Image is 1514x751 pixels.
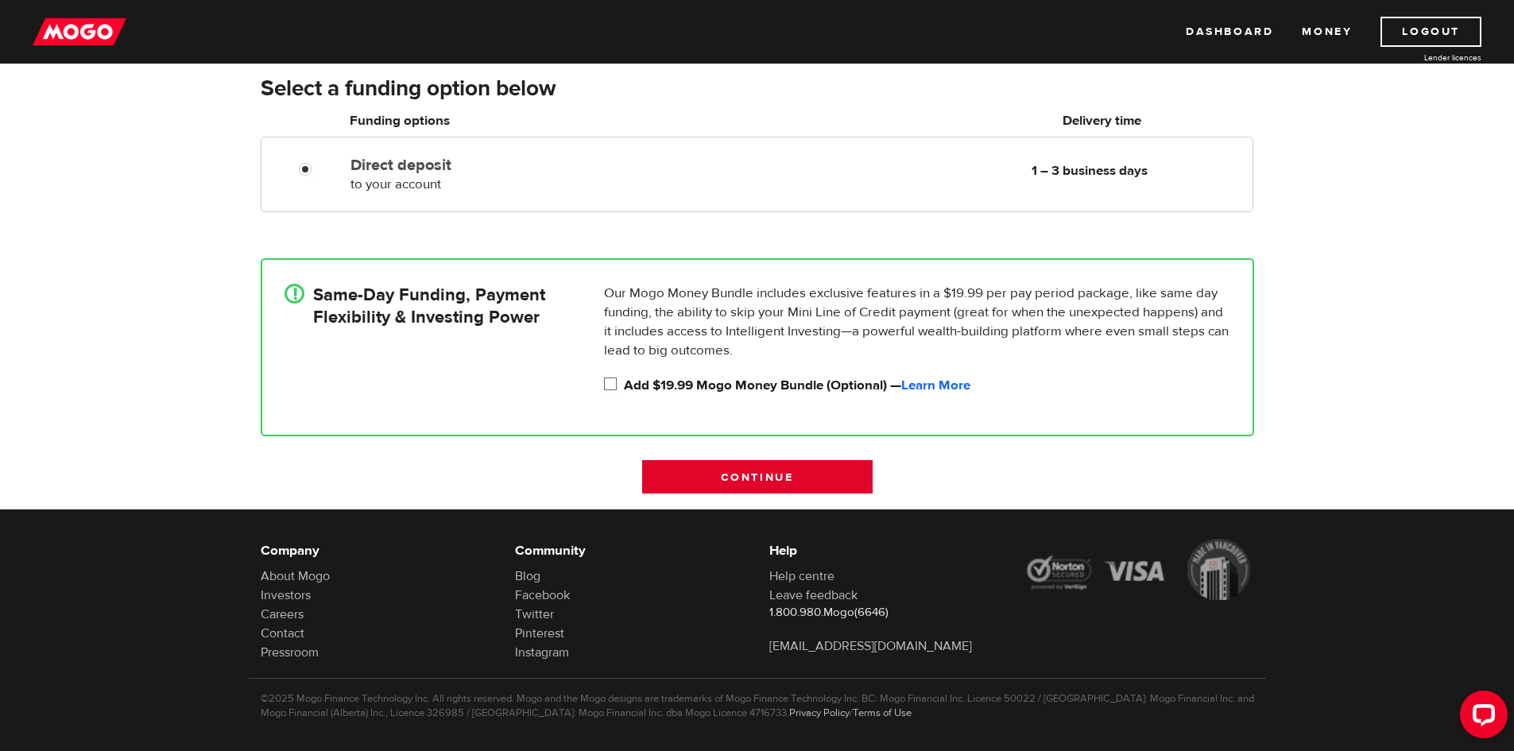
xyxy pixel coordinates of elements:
[261,76,1254,102] h3: Select a funding option below
[604,284,1230,360] p: Our Mogo Money Bundle includes exclusive features in a $19.99 per pay period package, like same d...
[515,606,554,622] a: Twitter
[1186,17,1273,47] a: Dashboard
[515,625,564,641] a: Pinterest
[1302,17,1352,47] a: Money
[957,111,1248,130] h6: Delivery time
[261,568,330,584] a: About Mogo
[313,284,545,328] h4: Same-Day Funding, Payment Flexibility & Investing Power
[285,284,304,304] div: !
[261,691,1254,720] p: ©2025 Mogo Finance Technology Inc. All rights reserved. Mogo and the Mogo designs are trademarks ...
[789,706,850,719] a: Privacy Policy
[515,568,540,584] a: Blog
[769,587,858,603] a: Leave feedback
[1380,17,1481,47] a: Logout
[1362,52,1481,64] a: Lender licences
[261,587,311,603] a: Investors
[515,541,745,560] h6: Community
[350,176,441,193] span: to your account
[624,376,1230,395] label: Add $19.99 Mogo Money Bundle (Optional) —
[1447,684,1514,751] iframe: LiveChat chat widget
[901,377,970,394] a: Learn More
[1032,162,1148,180] b: 1 – 3 business days
[515,587,570,603] a: Facebook
[261,645,319,660] a: Pressroom
[515,645,569,660] a: Instagram
[853,706,912,719] a: Terms of Use
[1024,539,1254,601] img: legal-icons-92a2ffecb4d32d839781d1b4e4802d7b.png
[350,111,716,130] h6: Funding options
[350,156,716,175] label: Direct deposit
[769,605,1000,621] p: 1.800.980.Mogo(6646)
[261,606,304,622] a: Careers
[33,17,126,47] img: mogo_logo-11ee424be714fa7cbb0f0f49df9e16ec.png
[604,376,624,396] input: Add $19.99 Mogo Money Bundle (Optional) &mdash; <a id="loan_application_mini_bundle_learn_more" h...
[769,568,834,584] a: Help centre
[769,638,972,654] a: [EMAIL_ADDRESS][DOMAIN_NAME]
[642,460,873,494] input: Continue
[261,541,491,560] h6: Company
[261,625,304,641] a: Contact
[769,541,1000,560] h6: Help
